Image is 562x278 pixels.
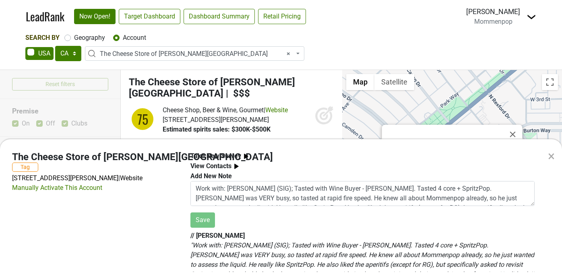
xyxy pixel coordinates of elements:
b: // [PERSON_NAME] [190,232,245,239]
a: [STREET_ADDRESS][PERSON_NAME] [12,174,118,182]
b: Take New Survey [190,152,241,160]
button: Save [190,212,215,228]
b: View Contacts [190,162,231,170]
div: Manually Activate This Account [12,183,102,193]
h4: The Cheese Store of [PERSON_NAME][GEOGRAPHIC_DATA] [12,151,273,163]
a: Website [120,174,143,182]
button: Tag [12,163,38,172]
img: arrow_right.svg [241,151,251,161]
b: Add New Note [190,172,232,180]
span: | [118,174,120,182]
div: × [548,146,555,166]
img: arrow_right.svg [231,161,242,171]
